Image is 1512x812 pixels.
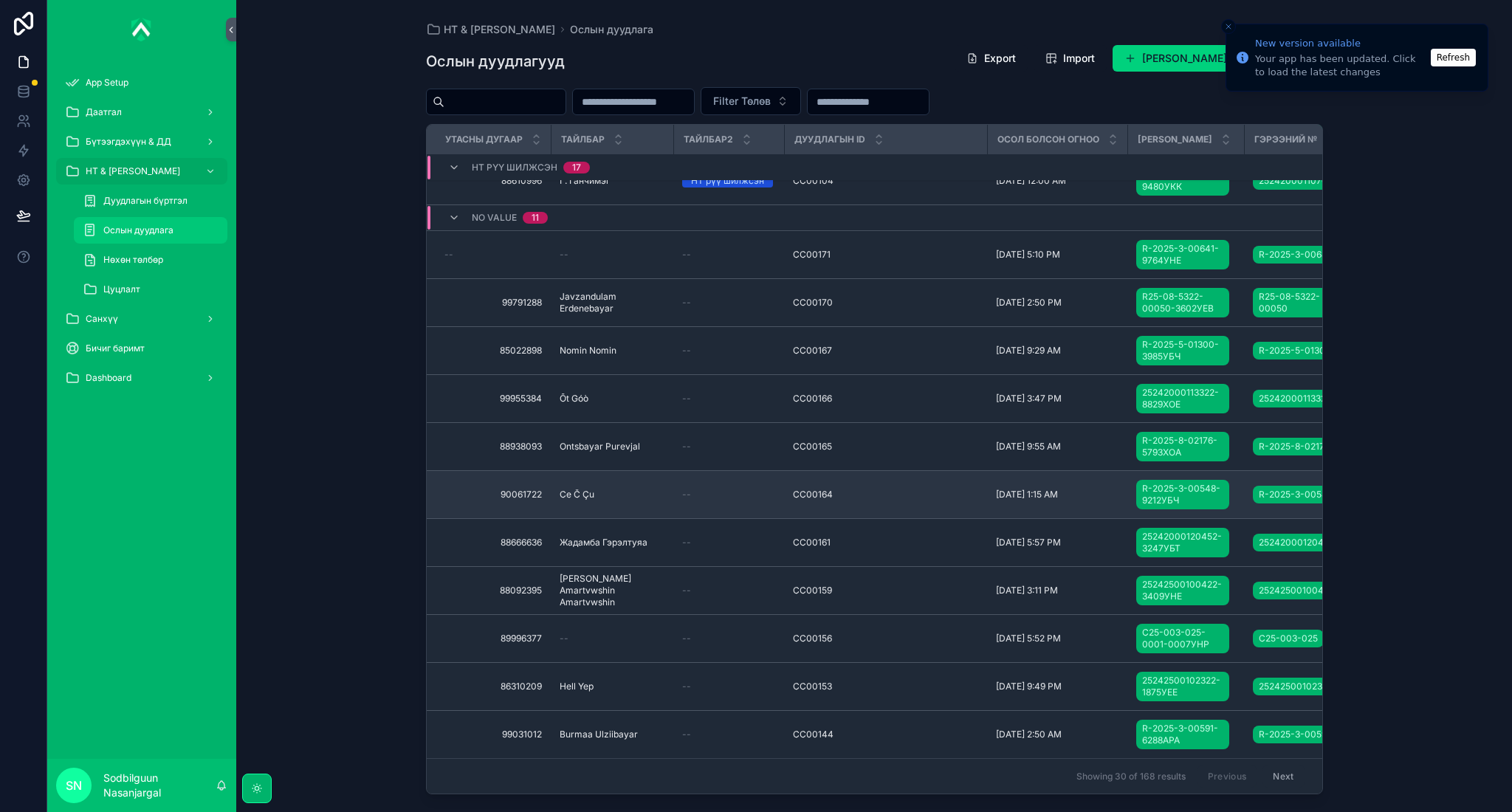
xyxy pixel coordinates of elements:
span: R-2025-5-01300-3985УБЧ [1142,339,1223,362]
span: -- [560,633,568,644]
span: [DATE] 9:55 AM [996,441,1061,453]
a: 25242000113322-8829ХОЕ [1136,384,1229,413]
span: [PERSON_NAME] Amartvwshin Amartvwshin [560,573,664,608]
a: C25-003-025-0001-0007УНР [1136,624,1229,653]
span: No value [472,212,517,224]
a: Hell Yep [560,681,664,692]
span: 99031012 [444,729,543,740]
a: [DATE] 5:57 PM [996,537,1118,548]
span: 25242000120452 [1259,537,1334,548]
span: Санхүү [86,313,118,325]
a: Dashboard [56,365,227,391]
a: R-2025-8-02176 [1253,438,1336,455]
a: 88092395 [444,585,543,596]
a: [DATE] 9:55 AM [996,441,1118,453]
a: 86310209 [444,681,543,692]
span: Цуцлалт [103,283,140,295]
button: Select Button [701,87,801,115]
span: Ce Č Çu [560,489,594,500]
span: Гэрээний № [1254,134,1317,145]
a: -- [682,345,775,357]
a: -- [444,249,543,261]
span: НТ & [PERSON_NAME] [444,22,555,37]
img: App logo [131,18,152,41]
a: Нөхөн төлбөр [74,247,227,273]
span: Тайлбар [561,134,605,145]
span: [DATE] 9:29 AM [996,345,1061,357]
a: [DATE] 1:15 AM [996,489,1118,500]
span: C25-003-025-0001-0007УНР [1142,627,1223,650]
a: Бичиг баримт [56,335,227,362]
a: -- [560,249,664,261]
a: App Setup [56,69,227,96]
span: R-2025-3-00641 [1259,249,1331,261]
a: Burmaa Ulziibayar [560,729,664,740]
button: Export [955,45,1028,72]
a: CC00171 [793,249,978,261]
span: App Setup [86,77,128,89]
a: R-2025-5-01300 [1253,339,1347,362]
span: Dashboard [86,372,131,384]
a: [DATE] 9:29 AM [996,345,1118,357]
a: CC00153 [793,681,978,692]
a: R-2025-3-00548 [1253,486,1339,503]
a: CC00159 [793,585,978,596]
span: Даатгал [86,106,122,118]
span: -- [560,249,568,261]
a: [DATE] 9:49 PM [996,681,1118,692]
a: R-2025-3-00641-9764УНЕ [1136,240,1229,269]
a: 89996377 [444,633,543,644]
a: R25-08-5322-00050-3602УЕВ [1136,288,1229,317]
a: 25242000120452-3247УБТ [1136,525,1235,560]
span: Нөхөн төлбөр [103,254,163,266]
a: Ослын дуудлага [570,22,653,37]
span: Жадамба Гэрэлтуяа [560,537,647,548]
div: НТ рүү шилжсэн [691,174,764,187]
span: Filter Төлөв [713,94,771,109]
span: CC00167 [793,345,832,357]
a: 25242000110762-9480УКК [1136,163,1235,199]
a: CC00165 [793,441,978,453]
span: C25-003-025 [1259,633,1318,644]
span: Тайлбар2 [684,134,733,145]
a: R25-08-5322-00050-3602УЕВ [1136,285,1235,320]
span: Nomin Nomin [560,345,616,357]
div: 17 [572,162,581,173]
span: [DATE] 2:50 AM [996,729,1062,740]
span: -- [682,729,691,740]
a: 25242500102322 [1253,678,1339,695]
a: [DATE] 2:50 PM [996,297,1118,309]
button: Next [1262,765,1304,788]
span: Бичиг баримт [86,343,145,354]
a: 25242000110762-9480УКК [1136,166,1229,196]
span: CC00153 [793,681,832,692]
span: R-2025-3-00548-9212УБЧ [1142,483,1223,506]
h1: Ослын дуудлагууд [426,51,565,72]
a: -- [682,249,775,261]
a: 25242500100422-3409УНЕ [1136,573,1235,608]
a: 25242500100422 [1253,579,1347,602]
span: CC00171 [793,249,831,261]
span: Ontsbayar Purevjal [560,441,640,453]
span: 88610996 [444,175,543,187]
span: 25242000110762-9480УКК [1142,169,1223,193]
a: Ontsbayar Purevjal [560,441,664,453]
a: 99955384 [444,393,543,405]
span: -- [682,249,691,261]
a: 25242500102322 [1253,675,1347,698]
span: R-2025-3-00548 [1259,489,1333,500]
a: R25-08-5322-00050 [1253,288,1341,317]
span: -- [682,441,691,453]
a: Ослын дуудлага [74,217,227,244]
a: Javzandulam Erdenebayar [560,291,664,314]
a: 99791288 [444,297,543,309]
span: -- [682,345,691,357]
span: [DATE] 9:49 PM [996,681,1062,692]
span: Осол болсон огноо [997,134,1099,145]
a: Г. Ганчимэг [560,175,664,187]
span: [DATE] 3:47 PM [996,393,1062,405]
a: [DATE] 3:47 PM [996,393,1118,405]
